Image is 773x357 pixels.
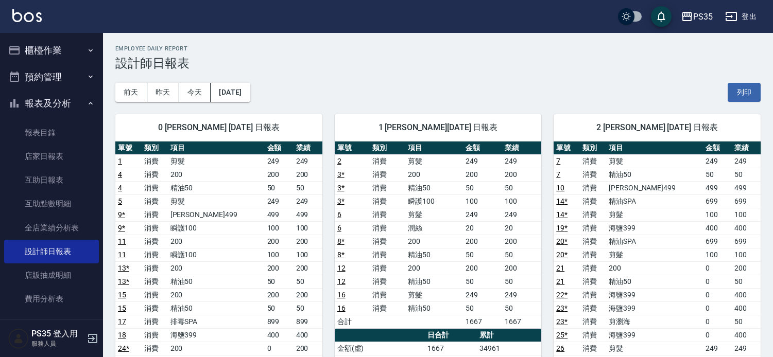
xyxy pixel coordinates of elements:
[142,288,168,301] td: 消費
[147,83,179,102] button: 昨天
[502,221,541,235] td: 20
[118,170,122,178] a: 4
[703,235,732,248] td: 699
[265,154,294,168] td: 249
[294,221,322,235] td: 100
[580,288,606,301] td: 消費
[265,208,294,221] td: 499
[335,141,542,329] table: a dense table
[118,251,126,259] a: 11
[4,240,99,263] a: 設計師日報表
[8,328,29,349] img: Person
[703,221,732,235] td: 400
[566,122,748,133] span: 2 [PERSON_NAME] [DATE] 日報表
[732,141,761,155] th: 業績
[142,261,168,275] td: 消費
[142,248,168,261] td: 消費
[732,154,761,168] td: 249
[732,315,761,328] td: 50
[556,170,560,178] a: 7
[142,141,168,155] th: 類別
[502,301,541,315] td: 50
[337,304,346,312] a: 16
[265,221,294,235] td: 100
[142,235,168,248] td: 消費
[463,208,502,221] td: 249
[142,301,168,315] td: 消費
[128,122,310,133] span: 0 [PERSON_NAME] [DATE] 日報表
[337,224,341,232] a: 6
[168,181,265,194] td: 精油50
[118,184,122,192] a: 4
[265,141,294,155] th: 金額
[732,288,761,301] td: 400
[168,168,265,181] td: 200
[265,288,294,301] td: 200
[168,208,265,221] td: [PERSON_NAME]499
[732,275,761,288] td: 50
[502,275,541,288] td: 50
[732,301,761,315] td: 400
[294,275,322,288] td: 50
[4,90,99,117] button: 報表及分析
[732,221,761,235] td: 400
[463,168,502,181] td: 200
[335,141,370,155] th: 單號
[370,301,405,315] td: 消費
[703,181,732,194] td: 499
[606,141,703,155] th: 項目
[265,181,294,194] td: 50
[168,221,265,235] td: 瞬護100
[370,275,405,288] td: 消費
[703,194,732,208] td: 699
[115,83,147,102] button: 前天
[580,248,606,261] td: 消費
[294,181,322,194] td: 50
[580,342,606,355] td: 消費
[703,208,732,221] td: 100
[405,221,463,235] td: 潤絲
[405,275,463,288] td: 精油50
[703,141,732,155] th: 金額
[294,154,322,168] td: 249
[463,235,502,248] td: 200
[463,154,502,168] td: 249
[294,315,322,328] td: 899
[732,194,761,208] td: 699
[370,248,405,261] td: 消費
[265,248,294,261] td: 100
[703,301,732,315] td: 0
[580,221,606,235] td: 消費
[554,141,580,155] th: 單號
[370,168,405,181] td: 消費
[721,7,761,26] button: 登出
[606,208,703,221] td: 剪髮
[580,208,606,221] td: 消費
[502,288,541,301] td: 249
[405,261,463,275] td: 200
[211,83,250,102] button: [DATE]
[118,317,126,326] a: 17
[606,328,703,342] td: 海鹽399
[502,154,541,168] td: 249
[168,275,265,288] td: 精油50
[502,248,541,261] td: 50
[606,288,703,301] td: 海鹽399
[606,261,703,275] td: 200
[463,288,502,301] td: 249
[732,248,761,261] td: 100
[463,221,502,235] td: 20
[294,235,322,248] td: 200
[502,141,541,155] th: 業績
[732,235,761,248] td: 699
[118,291,126,299] a: 15
[168,301,265,315] td: 精油50
[502,261,541,275] td: 200
[405,194,463,208] td: 瞬護100
[335,342,425,355] td: 金額(虛)
[463,315,502,328] td: 1667
[118,331,126,339] a: 18
[732,168,761,181] td: 50
[168,342,265,355] td: 200
[265,194,294,208] td: 249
